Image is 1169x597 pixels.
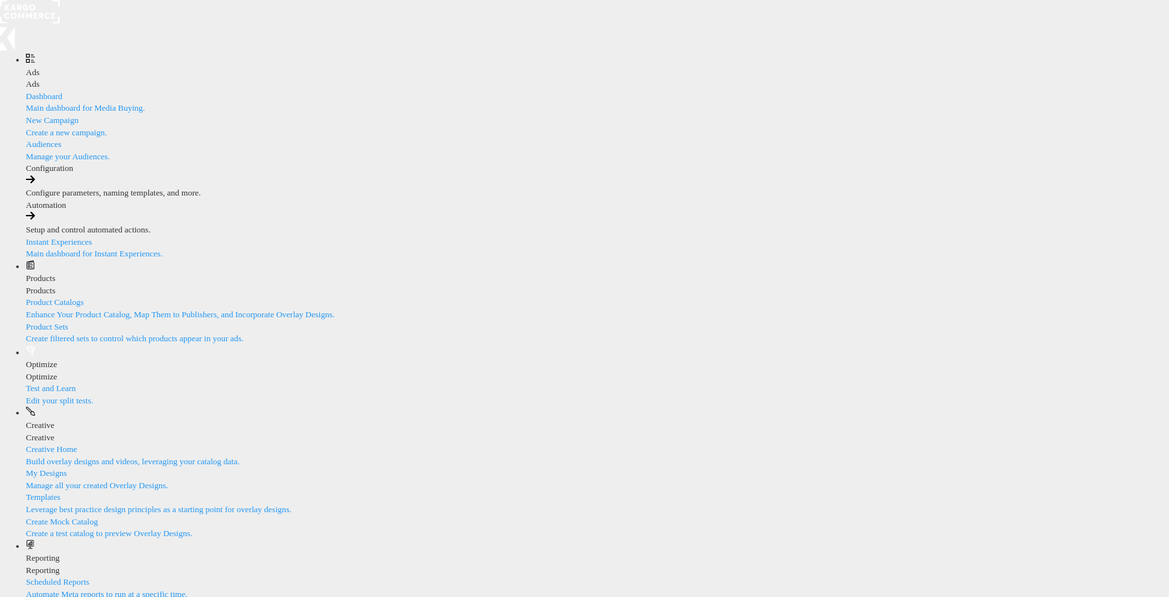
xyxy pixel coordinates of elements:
div: Configure parameters, naming templates, and more. [26,187,1169,199]
a: Creative HomeBuild overlay designs and videos, leveraging your catalog data. [26,444,1169,467]
div: Product Sets [26,321,1169,333]
div: Main dashboard for Instant Experiences. [26,248,1169,260]
div: Automation [26,199,1169,212]
div: Edit your split tests. [26,395,188,407]
div: Create a new campaign. [26,127,1169,139]
span: Optimize [26,359,57,369]
span: Creative [26,420,54,430]
div: Instant Experiences [26,236,1169,249]
div: Creative [26,432,1169,444]
div: Templates [26,491,1169,504]
a: TemplatesLeverage best practice design principles as a starting point for overlay designs. [26,491,1169,515]
div: Products [26,285,1169,297]
a: Create Mock CatalogCreate a test catalog to preview Overlay Designs. [26,516,1169,540]
a: My DesignsManage all your created Overlay Designs. [26,467,1169,491]
a: New CampaignCreate a new campaign. [26,115,1169,139]
div: Scheduled Reports [26,576,1169,589]
span: Reporting [26,553,60,563]
div: Creative Home [26,444,1169,456]
div: New Campaign [26,115,1169,127]
div: Ads [26,78,1169,91]
div: Dashboard [26,91,1169,103]
div: Optimize [26,371,1169,383]
div: Product Catalogs [26,297,1169,309]
a: AudiencesManage your Audiences. [26,139,1169,163]
div: Create Mock Catalog [26,516,1169,528]
div: Test and Learn [26,383,188,395]
div: Manage all your created Overlay Designs. [26,480,1169,492]
span: Ads [26,67,40,77]
div: Reporting [26,565,1169,577]
a: DashboardMain dashboard for Media Buying. [26,91,1169,115]
div: Configuration [26,163,1169,175]
a: Product SetsCreate filtered sets to control which products appear in your ads. [26,321,1169,345]
div: Create a test catalog to preview Overlay Designs. [26,528,1169,540]
div: Enhance Your Product Catalog, Map Them to Publishers, and Incorporate Overlay Designs. [26,309,1169,321]
div: Leverage best practice design principles as a starting point for overlay designs. [26,504,1169,516]
div: Setup and control automated actions. [26,224,1169,236]
a: Instant ExperiencesMain dashboard for Instant Experiences. [26,236,1169,260]
a: Test and LearnEdit your split tests. [26,383,188,407]
div: Create filtered sets to control which products appear in your ads. [26,333,1169,345]
a: Product CatalogsEnhance Your Product Catalog, Map Them to Publishers, and Incorporate Overlay Des... [26,297,1169,321]
div: Audiences [26,139,1169,151]
div: Main dashboard for Media Buying. [26,102,1169,115]
div: Manage your Audiences. [26,151,1169,163]
div: Build overlay designs and videos, leveraging your catalog data. [26,456,1169,468]
span: Products [26,273,56,283]
div: My Designs [26,467,1169,480]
